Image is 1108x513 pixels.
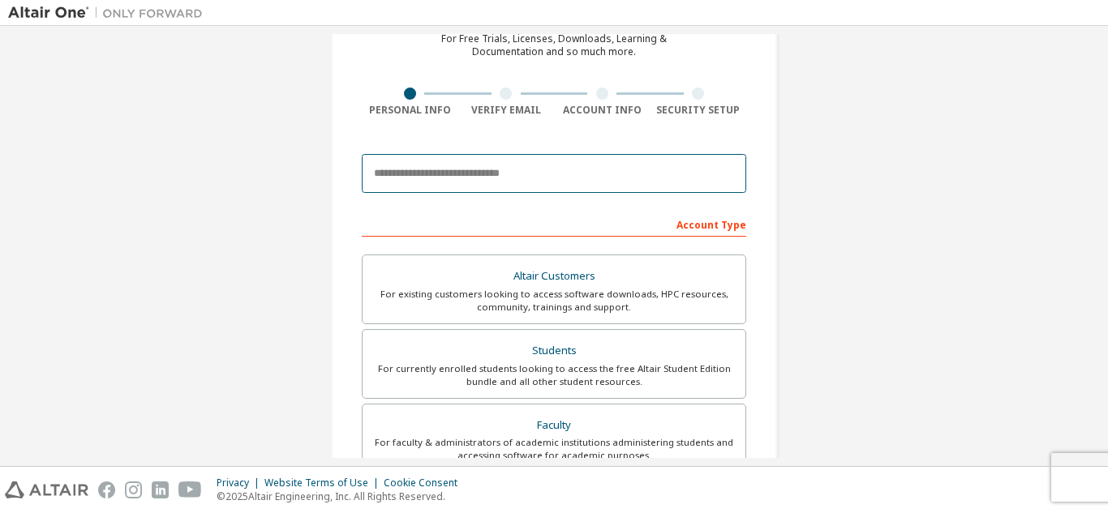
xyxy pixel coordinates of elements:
div: Students [372,340,736,362]
div: Website Terms of Use [264,477,384,489]
div: Privacy [217,477,264,489]
div: Personal Info [362,104,458,117]
div: Altair Customers [372,265,736,288]
div: Faculty [372,414,736,437]
img: Altair One [8,5,211,21]
img: instagram.svg [125,481,142,498]
img: youtube.svg [178,481,202,498]
div: For currently enrolled students looking to access the free Altair Student Edition bundle and all ... [372,362,736,388]
div: For existing customers looking to access software downloads, HPC resources, community, trainings ... [372,288,736,314]
img: linkedin.svg [152,481,169,498]
div: Security Setup [651,104,747,117]
img: facebook.svg [98,481,115,498]
div: For faculty & administrators of academic institutions administering students and accessing softwa... [372,436,736,462]
div: Verify Email [458,104,555,117]
div: Account Info [554,104,651,117]
p: © 2025 Altair Engineering, Inc. All Rights Reserved. [217,489,467,503]
div: Cookie Consent [384,477,467,489]
div: Account Type [362,211,746,237]
img: altair_logo.svg [5,481,88,498]
div: For Free Trials, Licenses, Downloads, Learning & Documentation and so much more. [441,32,667,58]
